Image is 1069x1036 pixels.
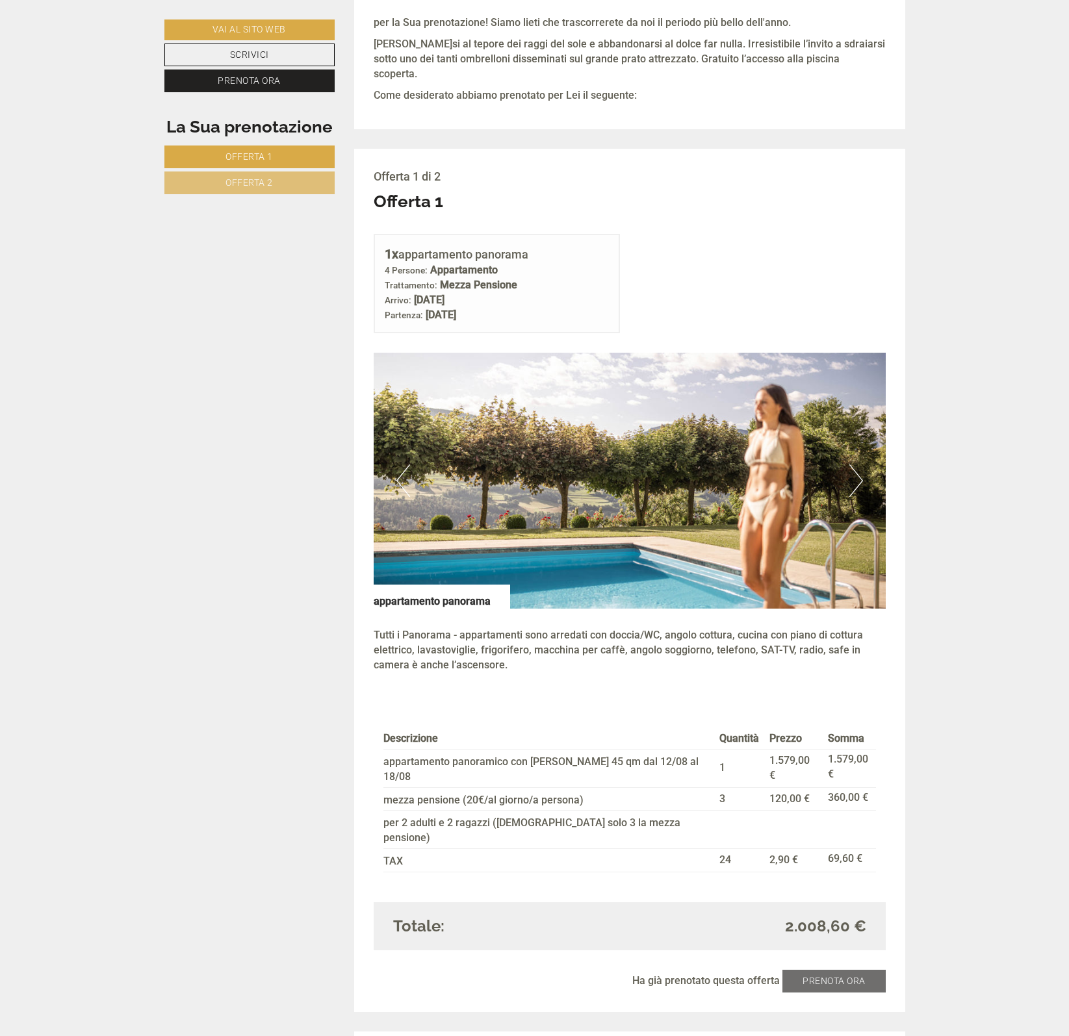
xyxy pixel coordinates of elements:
[769,754,810,781] span: 1.579,00 €
[225,177,273,188] span: Offerta 2
[374,170,441,183] span: Offerta 1 di 2
[849,464,863,497] button: Next
[396,464,410,497] button: Previous
[374,353,886,609] img: image
[769,792,810,805] span: 120,00 €
[383,749,714,787] td: appartamento panoramico con [PERSON_NAME] 45 qm dal 12/08 al 18/08
[426,309,456,321] b: [DATE]
[823,749,876,787] td: 1.579,00 €
[225,151,273,162] span: Offerta 1
[385,295,411,305] small: Arrivo:
[440,279,517,291] b: Mezza Pensione
[385,280,437,290] small: Trattamento:
[714,729,764,749] th: Quantità
[414,294,444,306] b: [DATE]
[823,849,876,872] td: 69,60 €
[714,787,764,811] td: 3
[714,749,764,787] td: 1
[164,69,335,92] a: Prenota ora
[383,849,714,872] td: TAX
[374,628,886,673] p: Tutti i Panorama - appartamenti sono arredati con doccia/WC, angolo cottura, cucina con piano di ...
[823,787,876,811] td: 360,00 €
[374,37,886,82] p: [PERSON_NAME]si al tepore dei raggi del sole e abbandonarsi al dolce far nulla. Irresistibile l’i...
[374,190,443,214] div: Offerta 1
[164,115,335,139] div: La Sua prenotazione
[374,585,510,609] div: appartamento panorama
[385,246,398,262] b: 1x
[823,729,876,749] th: Somma
[383,915,630,937] div: Totale:
[785,915,866,937] span: 2.008,60 €
[385,265,428,275] small: 4 Persone:
[164,44,335,66] a: Scrivici
[430,264,498,276] b: Appartamento
[714,849,764,872] td: 24
[383,729,714,749] th: Descrizione
[769,853,798,866] span: 2,90 €
[385,245,609,264] div: appartamento panorama
[764,729,823,749] th: Prezzo
[385,310,423,320] small: Partenza:
[383,811,714,849] td: per 2 adulti e 2 ragazzi ([DEMOGRAPHIC_DATA] solo 3 la mezza pensione)
[374,16,886,31] p: per la Sua prenotazione! Siamo lieti che trascorrerete da noi il periodo più bello dell'anno.
[374,88,886,103] p: Come desiderato abbiamo prenotato per Lei il seguente:
[164,19,335,40] a: Vai al sito web
[383,787,714,811] td: mezza pensione (20€/al giorno/a persona)
[632,974,780,987] span: Ha già prenotato questa offerta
